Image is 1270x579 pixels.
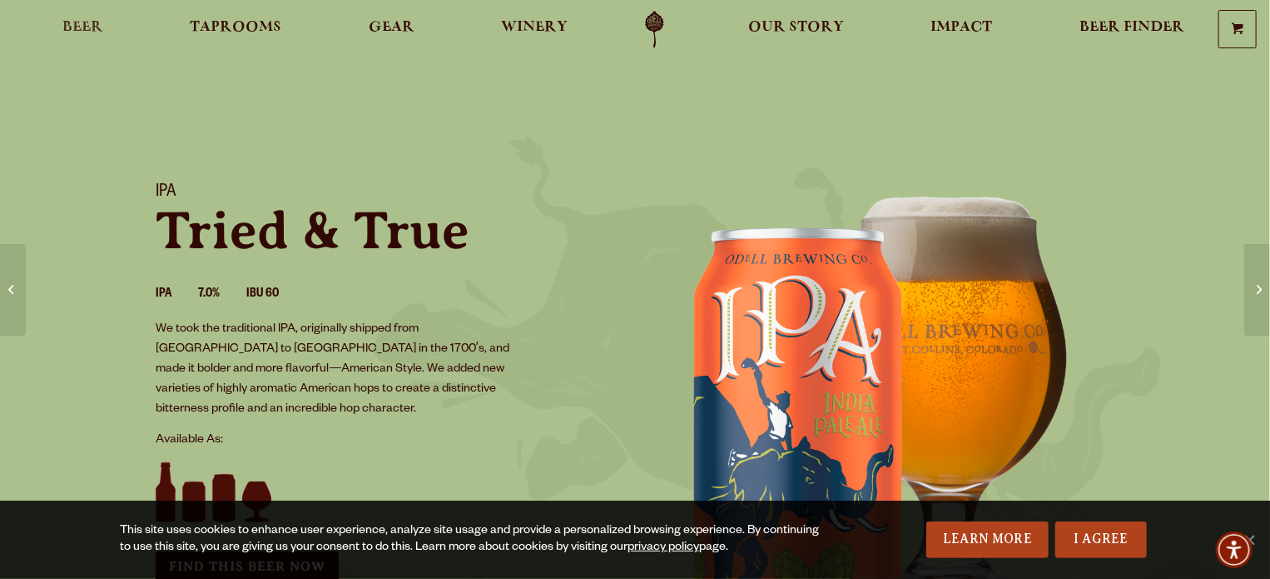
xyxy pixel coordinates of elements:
div: This site uses cookies to enhance user experience, analyze site usage and provide a personalized ... [120,523,832,557]
div: Accessibility Menu [1216,532,1253,568]
span: Beer Finder [1079,21,1184,34]
a: Beer Finder [1069,11,1195,48]
li: IPA [156,284,198,306]
p: Tried & True [156,204,615,257]
p: Available As: [156,431,615,451]
span: Impact [931,21,993,34]
span: Winery [501,21,568,34]
a: Impact [920,11,1004,48]
a: Gear [358,11,425,48]
span: Taprooms [190,21,281,34]
a: Taprooms [179,11,292,48]
span: Beer [62,21,103,34]
a: Learn More [926,522,1049,558]
a: I Agree [1055,522,1147,558]
a: Our Story [737,11,855,48]
h1: IPA [156,182,615,204]
li: IBU 60 [246,284,305,306]
span: Gear [369,21,414,34]
p: We took the traditional IPA, originally shipped from [GEOGRAPHIC_DATA] to [GEOGRAPHIC_DATA] in th... [156,320,523,420]
a: Winery [490,11,578,48]
a: Odell Home [623,11,686,48]
span: Our Story [748,21,844,34]
li: 7.0% [198,284,246,306]
a: privacy policy [628,542,699,555]
a: Beer [52,11,114,48]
